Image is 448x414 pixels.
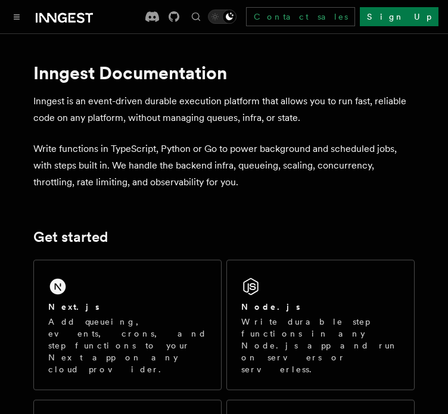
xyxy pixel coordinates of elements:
[241,301,300,313] h2: Node.js
[189,10,203,24] button: Find something...
[208,10,237,24] button: Toggle dark mode
[33,93,415,126] p: Inngest is an event-driven durable execution platform that allows you to run fast, reliable code ...
[33,62,415,83] h1: Inngest Documentation
[33,260,222,390] a: Next.jsAdd queueing, events, crons, and step functions to your Next app on any cloud provider.
[360,7,438,26] a: Sign Up
[48,301,99,313] h2: Next.js
[33,141,415,191] p: Write functions in TypeScript, Python or Go to power background and scheduled jobs, with steps bu...
[33,229,108,245] a: Get started
[226,260,415,390] a: Node.jsWrite durable step functions in any Node.js app and run on servers or serverless.
[241,316,400,375] p: Write durable step functions in any Node.js app and run on servers or serverless.
[48,316,207,375] p: Add queueing, events, crons, and step functions to your Next app on any cloud provider.
[10,10,24,24] button: Toggle navigation
[246,7,355,26] a: Contact sales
